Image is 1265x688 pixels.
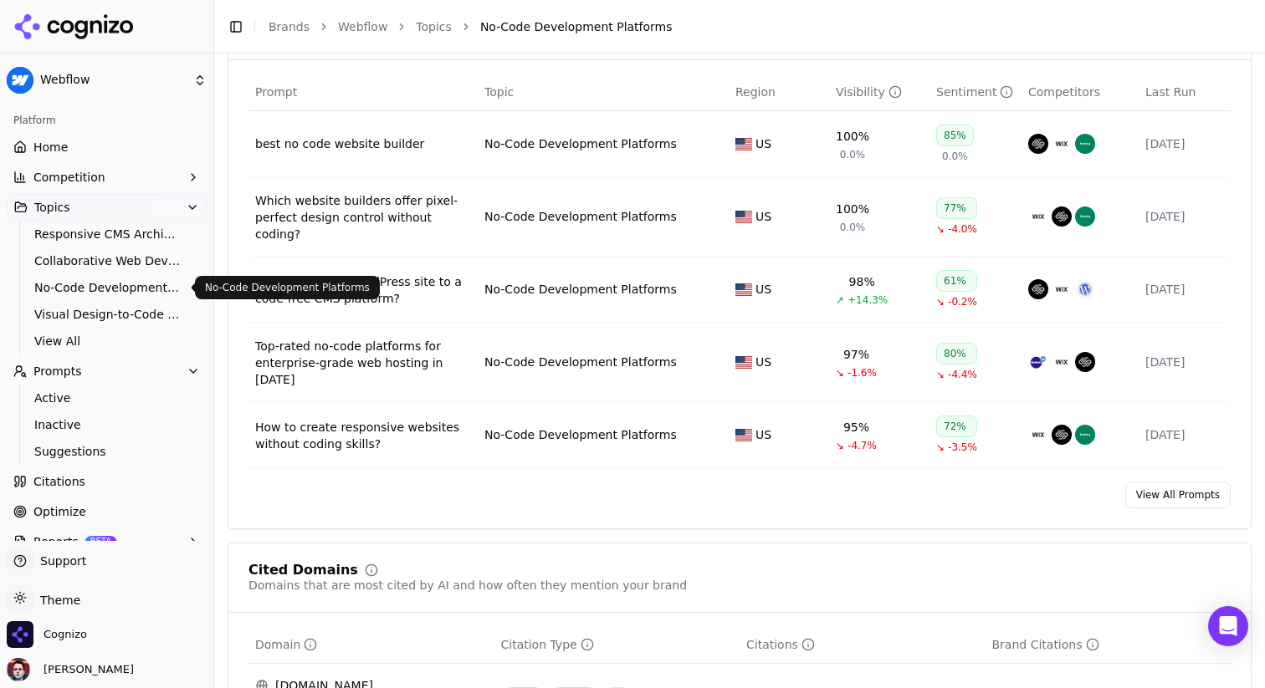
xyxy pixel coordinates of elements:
th: Last Run [1139,74,1231,111]
span: Suggestions [34,443,180,460]
img: US flag [735,429,752,441]
img: US flag [735,356,752,369]
img: squarespace [1052,206,1072,227]
span: Collaborative Web Development Environments [34,252,180,269]
img: wix [1052,134,1072,154]
div: Domains that are most cited by AI and how often they mention your brand [248,577,687,594]
a: Brands [269,20,310,33]
span: ↗ [836,293,844,307]
span: Responsive CMS Architectures [34,226,180,242]
div: Domain [255,636,317,653]
th: totalCitationCount [740,626,986,664]
span: Webflow [40,73,187,88]
img: framer [1075,206,1095,227]
span: 0.0% [840,221,866,234]
a: Which website builders offer pixel-perfect design control without coding? [255,192,471,242]
a: Topics [416,18,452,35]
span: ↘ [936,222,945,236]
a: Citations [7,468,207,495]
img: squarespace [1075,352,1095,372]
a: No-Code Development Platforms [484,426,677,443]
span: [PERSON_NAME] [37,662,134,677]
span: 0.0% [840,148,866,161]
span: Reports [33,533,79,550]
button: ReportsBETA [7,528,207,555]
span: Theme [33,594,80,607]
a: View All [28,329,187,353]
th: brandMentionRate [829,74,930,111]
div: How to migrate WordPress site to a code-free CMS platform? [255,273,471,307]
div: [DATE] [1145,208,1224,225]
a: Active [28,386,187,410]
span: View All [34,333,180,349]
img: wordpress [1075,279,1095,299]
img: US flag [735,211,752,223]
img: squarespace [1028,134,1048,154]
div: Cited Domains [248,563,358,577]
div: Data table [248,74,1231,468]
div: 61% [936,270,977,292]
button: Prompts [7,358,207,385]
span: Inactive [34,416,180,433]
a: Optimize [7,498,207,525]
img: wix [1028,425,1048,445]
p: No-Code Development Platforms [205,281,370,294]
a: No-Code Development Platforms [484,208,677,225]
a: best no code website builder [255,135,471,152]
a: No-Code Development Platforms [484,135,677,152]
a: No-Code Development Platforms [484,281,677,298]
th: Prompt [248,74,478,111]
a: No-Code Development Platforms [28,276,187,299]
a: Visual Design-to-Code Systems [28,303,187,326]
span: Active [34,390,180,406]
th: sentiment [930,74,1022,111]
span: ↘ [836,439,844,452]
span: No-Code Development Platforms [480,18,673,35]
a: View All Prompts [1125,482,1231,508]
span: +14.3% [848,293,888,307]
img: framer [1075,425,1095,445]
span: Topics [34,199,70,216]
a: Top-rated no-code platforms for enterprise-grade web hosting in [DATE] [255,338,471,388]
a: How to create responsive websites without coding skills? [255,419,471,452]
div: 100% [836,201,869,217]
th: brandCitationCount [986,626,1232,664]
img: squarespace [1028,279,1048,299]
span: ↘ [936,368,945,381]
span: -4.4% [948,368,977,381]
img: wix [1052,352,1072,372]
img: wix [1028,206,1048,227]
img: US flag [735,283,752,296]
a: Suggestions [28,440,187,463]
div: 95% [843,419,869,436]
span: BETA [85,536,116,548]
span: Home [33,139,68,155]
span: Region [735,84,776,100]
button: Open organization switcher [7,621,87,648]
span: -3.5% [948,441,977,454]
div: 80% [936,343,977,364]
span: Prompt [255,84,297,100]
a: No-Code Development Platforms [484,354,677,370]
span: Visual Design-to-Code Systems [34,306,180,323]
span: Cognizo [44,627,87,642]
div: 72% [936,415,977,437]
span: US [755,354,771,370]
span: 0.0% [942,150,968,163]
span: ↘ [936,295,945,308]
th: domain [248,626,494,664]
span: Last Run [1145,84,1196,100]
th: Competitors [1022,74,1139,111]
span: US [755,426,771,443]
span: Citations [33,473,85,490]
span: US [755,208,771,225]
th: Topic [478,74,729,111]
img: framer [1075,134,1095,154]
span: -4.0% [948,222,977,236]
span: ↘ [836,366,844,380]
